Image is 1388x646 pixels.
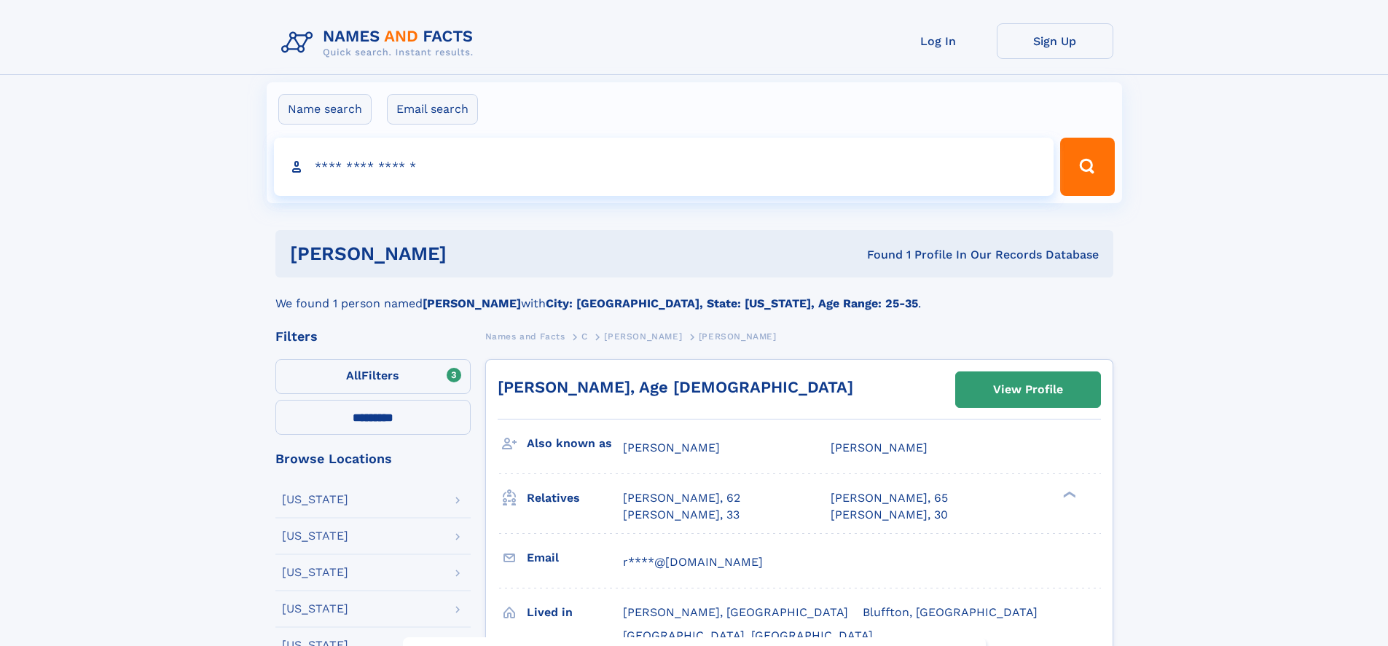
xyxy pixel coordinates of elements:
span: [PERSON_NAME] [831,441,928,454]
span: [PERSON_NAME], [GEOGRAPHIC_DATA] [623,605,848,619]
button: Search Button [1060,138,1114,196]
input: search input [274,138,1054,196]
h3: Email [527,545,623,570]
div: [US_STATE] [282,530,348,542]
span: [GEOGRAPHIC_DATA], [GEOGRAPHIC_DATA] [623,629,873,642]
div: View Profile [993,373,1063,406]
h1: [PERSON_NAME] [290,245,657,263]
b: City: [GEOGRAPHIC_DATA], State: [US_STATE], Age Range: 25-35 [546,296,918,310]
span: [PERSON_NAME] [699,331,777,342]
a: C [581,327,588,345]
div: [US_STATE] [282,603,348,615]
div: [US_STATE] [282,567,348,578]
span: All [346,369,361,382]
h3: Also known as [527,431,623,456]
a: [PERSON_NAME], 30 [831,507,948,523]
a: View Profile [956,372,1100,407]
a: Names and Facts [485,327,565,345]
div: We found 1 person named with . [275,277,1113,312]
a: [PERSON_NAME], 33 [623,507,740,523]
a: [PERSON_NAME], 65 [831,490,948,506]
img: Logo Names and Facts [275,23,485,63]
h3: Relatives [527,486,623,511]
div: [US_STATE] [282,494,348,505]
a: [PERSON_NAME], 62 [623,490,740,506]
a: [PERSON_NAME], Age [DEMOGRAPHIC_DATA] [498,378,853,396]
div: Filters [275,330,471,343]
div: ❯ [1059,490,1077,500]
a: [PERSON_NAME] [604,327,682,345]
label: Email search [387,94,478,125]
label: Filters [275,359,471,394]
span: [PERSON_NAME] [623,441,720,454]
div: Browse Locations [275,452,471,465]
span: C [581,331,588,342]
a: Log In [880,23,997,59]
b: [PERSON_NAME] [423,296,521,310]
div: Found 1 Profile In Our Records Database [656,247,1099,263]
span: [PERSON_NAME] [604,331,682,342]
label: Name search [278,94,372,125]
a: Sign Up [997,23,1113,59]
span: Bluffton, [GEOGRAPHIC_DATA] [863,605,1038,619]
h3: Lived in [527,600,623,625]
